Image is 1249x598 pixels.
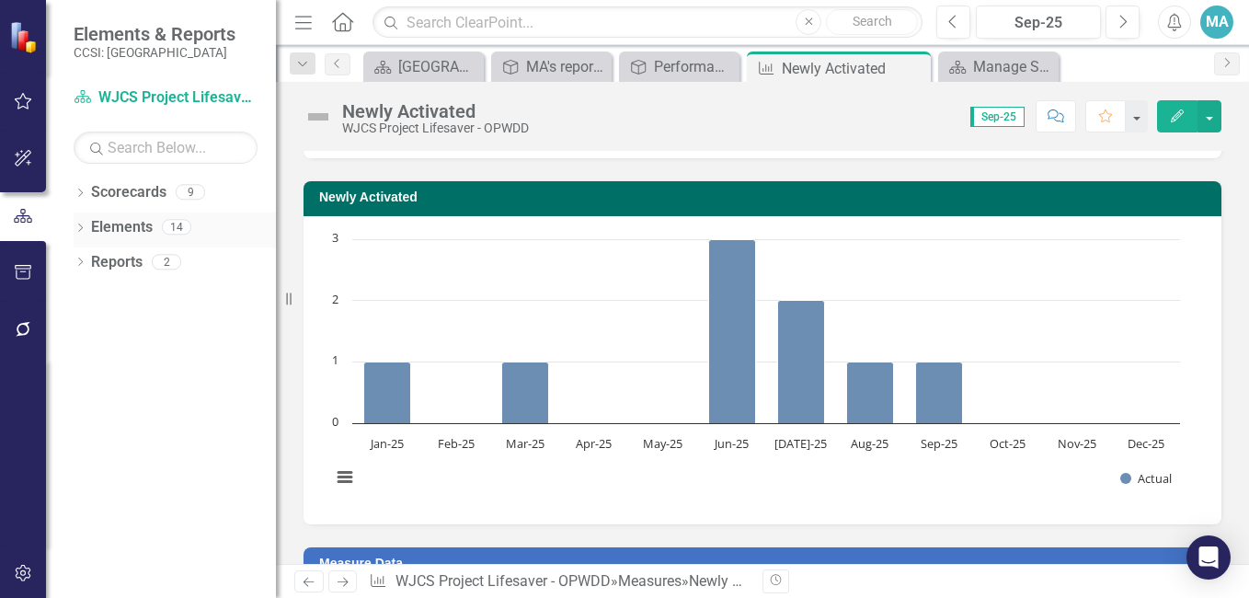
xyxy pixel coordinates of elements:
[319,190,1212,204] h3: Newly Activated
[921,435,957,452] text: Sep-25
[342,101,529,121] div: Newly Activated
[322,230,1189,506] svg: Interactive chart
[369,435,404,452] text: Jan-25
[9,21,41,53] img: ClearPoint Strategy
[826,9,918,35] button: Search
[74,45,235,60] small: CCSI: [GEOGRAPHIC_DATA]
[74,87,258,109] a: WJCS Project Lifesaver - OPWDD
[395,572,611,590] a: WJCS Project Lifesaver - OPWDD
[342,121,529,135] div: WJCS Project Lifesaver - OPWDD
[1128,435,1164,452] text: Dec-25
[1120,470,1172,487] button: Show Actual
[782,57,926,80] div: Newly Activated
[774,435,827,452] text: [DATE]-25
[368,55,479,78] a: [GEOGRAPHIC_DATA]
[506,435,544,452] text: Mar-25
[332,413,338,430] text: 0
[973,55,1054,78] div: Manage Scorecards
[990,435,1026,452] text: Oct-25
[982,12,1094,34] div: Sep-25
[778,300,825,423] path: Jul-25, 2. Actual.
[976,6,1101,39] button: Sep-25
[372,6,922,39] input: Search ClearPoint...
[304,102,333,132] img: Not Defined
[526,55,607,78] div: MA's reports
[322,230,1203,506] div: Chart. Highcharts interactive chart.
[689,572,793,590] div: Newly Activated
[91,217,153,238] a: Elements
[502,362,549,423] path: Mar-25, 1. Actual.
[91,182,166,203] a: Scorecards
[162,220,191,236] div: 14
[152,254,181,270] div: 2
[643,435,682,452] text: May-25
[332,229,338,246] text: 3
[1200,6,1233,39] button: MA
[943,55,1054,78] a: Manage Scorecards
[74,23,235,45] span: Elements & Reports
[713,435,749,452] text: Jun-25
[847,362,894,423] path: Aug-25, 1. Actual.
[176,185,205,201] div: 9
[576,435,612,452] text: Apr-25
[319,557,1212,570] h3: Measure Data
[853,14,892,29] span: Search
[851,435,888,452] text: Aug-25
[496,55,607,78] a: MA's reports
[618,572,682,590] a: Measures
[332,291,338,307] text: 2
[332,465,358,490] button: View chart menu, Chart
[1186,535,1231,580] div: Open Intercom Messenger
[438,435,475,452] text: Feb-25
[369,571,749,592] div: » »
[398,55,479,78] div: [GEOGRAPHIC_DATA]
[654,55,735,78] div: Performance Report Tracker
[970,107,1025,127] span: Sep-25
[332,351,338,368] text: 1
[709,239,756,423] path: Jun-25, 3. Actual.
[1058,435,1096,452] text: Nov-25
[624,55,735,78] a: Performance Report Tracker
[916,362,963,423] path: Sep-25, 1. Actual.
[91,252,143,273] a: Reports
[74,132,258,164] input: Search Below...
[364,362,411,423] path: Jan-25, 1. Actual.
